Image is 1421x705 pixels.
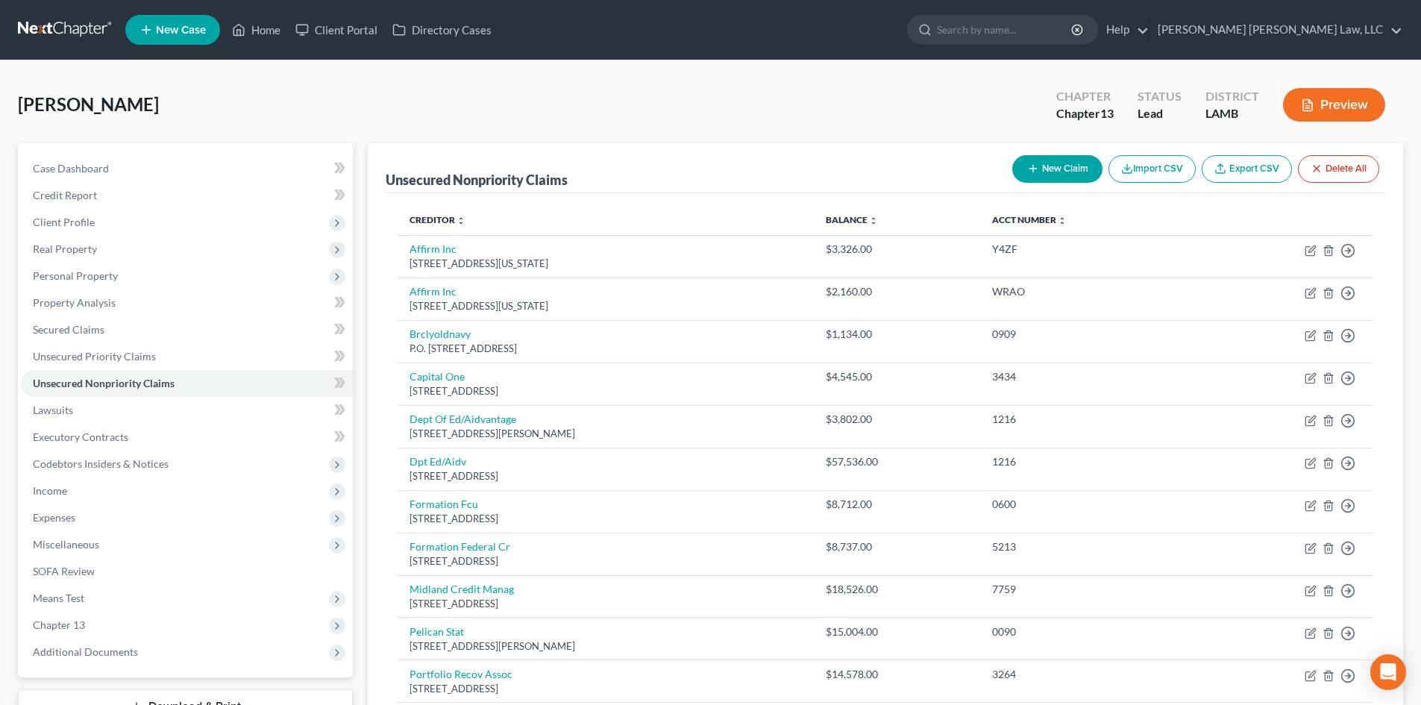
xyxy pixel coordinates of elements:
[33,242,97,255] span: Real Property
[1370,654,1406,690] div: Open Intercom Messenger
[1138,105,1182,122] div: Lead
[410,242,457,255] a: Affirm Inc
[410,554,801,568] div: [STREET_ADDRESS]
[410,342,801,356] div: P.O. [STREET_ADDRESS]
[992,497,1185,512] div: 0600
[1150,16,1402,43] a: [PERSON_NAME] [PERSON_NAME] Law, LLC
[410,455,466,468] a: Dpt Ed/Aidv
[33,269,118,282] span: Personal Property
[410,682,801,696] div: [STREET_ADDRESS]
[410,597,801,611] div: [STREET_ADDRESS]
[992,369,1185,384] div: 3434
[410,625,464,638] a: Pelican Stat
[33,511,75,524] span: Expenses
[992,242,1185,257] div: Y4ZF
[410,668,512,680] a: Portfolio Recov Assoc
[826,624,969,639] div: $15,004.00
[1108,155,1196,183] button: Import CSV
[33,565,95,577] span: SOFA Review
[21,155,353,182] a: Case Dashboard
[33,618,85,631] span: Chapter 13
[1056,105,1114,122] div: Chapter
[410,413,516,425] a: Dept Of Ed/Aidvantage
[21,370,353,397] a: Unsecured Nonpriority Claims
[410,427,801,441] div: [STREET_ADDRESS][PERSON_NAME]
[1298,155,1379,183] button: Delete All
[992,454,1185,469] div: 1216
[33,457,169,470] span: Codebtors Insiders & Notices
[33,592,84,604] span: Means Test
[937,16,1073,43] input: Search by name...
[992,667,1185,682] div: 3264
[410,498,478,510] a: Formation Fcu
[826,539,969,554] div: $8,737.00
[33,216,95,228] span: Client Profile
[1100,106,1114,120] span: 13
[992,539,1185,554] div: 5213
[18,93,159,115] span: [PERSON_NAME]
[33,323,104,336] span: Secured Claims
[21,558,353,585] a: SOFA Review
[826,327,969,342] div: $1,134.00
[1099,16,1149,43] a: Help
[457,216,465,225] i: unfold_more
[410,540,510,553] a: Formation Federal Cr
[992,624,1185,639] div: 0090
[826,497,969,512] div: $8,712.00
[33,189,97,201] span: Credit Report
[410,639,801,654] div: [STREET_ADDRESS][PERSON_NAME]
[992,412,1185,427] div: 1216
[992,214,1067,225] a: Acct Number unfold_more
[33,538,99,551] span: Miscellaneous
[826,369,969,384] div: $4,545.00
[288,16,385,43] a: Client Portal
[1202,155,1292,183] a: Export CSV
[410,257,801,271] div: [STREET_ADDRESS][US_STATE]
[1138,88,1182,105] div: Status
[21,343,353,370] a: Unsecured Priority Claims
[410,512,801,526] div: [STREET_ADDRESS]
[410,384,801,398] div: [STREET_ADDRESS]
[33,645,138,658] span: Additional Documents
[410,370,465,383] a: Capital One
[33,162,109,175] span: Case Dashboard
[826,214,878,225] a: Balance unfold_more
[1056,88,1114,105] div: Chapter
[992,327,1185,342] div: 0909
[21,397,353,424] a: Lawsuits
[826,412,969,427] div: $3,802.00
[225,16,288,43] a: Home
[1205,88,1259,105] div: District
[21,182,353,209] a: Credit Report
[826,284,969,299] div: $2,160.00
[386,171,568,189] div: Unsecured Nonpriority Claims
[1205,105,1259,122] div: LAMB
[410,469,801,483] div: [STREET_ADDRESS]
[33,296,116,309] span: Property Analysis
[410,328,471,340] a: Brclyoldnavy
[869,216,878,225] i: unfold_more
[410,583,514,595] a: Midland Credit Manag
[992,582,1185,597] div: 7759
[33,484,67,497] span: Income
[1058,216,1067,225] i: unfold_more
[826,667,969,682] div: $14,578.00
[992,284,1185,299] div: WRAO
[410,214,465,225] a: Creditor unfold_more
[33,350,156,363] span: Unsecured Priority Claims
[385,16,499,43] a: Directory Cases
[33,404,73,416] span: Lawsuits
[21,424,353,451] a: Executory Contracts
[21,289,353,316] a: Property Analysis
[826,454,969,469] div: $57,536.00
[33,377,175,389] span: Unsecured Nonpriority Claims
[1012,155,1102,183] button: New Claim
[410,285,457,298] a: Affirm Inc
[33,430,128,443] span: Executory Contracts
[156,25,206,36] span: New Case
[21,316,353,343] a: Secured Claims
[826,582,969,597] div: $18,526.00
[826,242,969,257] div: $3,326.00
[410,299,801,313] div: [STREET_ADDRESS][US_STATE]
[1283,88,1385,122] button: Preview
